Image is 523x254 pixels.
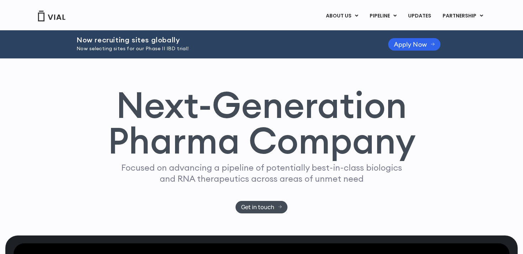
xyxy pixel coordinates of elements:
a: Get in touch [236,201,288,213]
h1: Next-Generation Pharma Company [107,87,416,159]
a: ABOUT USMenu Toggle [320,10,364,22]
img: Vial Logo [37,11,66,21]
span: Apply Now [394,42,427,47]
span: Get in touch [241,204,274,210]
a: PIPELINEMenu Toggle [364,10,402,22]
a: PARTNERSHIPMenu Toggle [437,10,489,22]
h2: Now recruiting sites globally [76,36,370,44]
a: UPDATES [402,10,437,22]
p: Now selecting sites for our Phase II IBD trial! [76,45,370,53]
a: Apply Now [388,38,440,51]
p: Focused on advancing a pipeline of potentially best-in-class biologics and RNA therapeutics acros... [118,162,405,184]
